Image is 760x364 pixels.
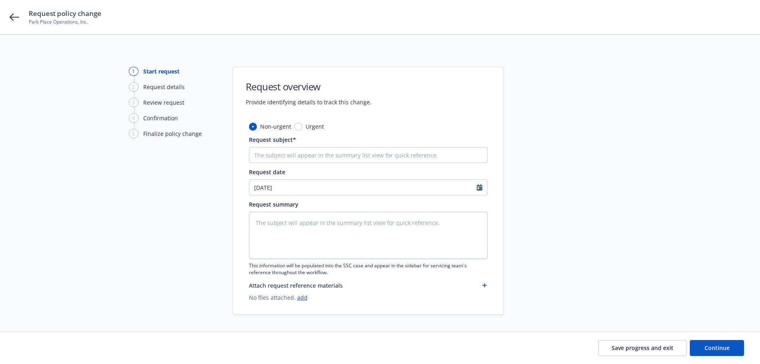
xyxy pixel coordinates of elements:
span: Request summary [249,201,298,208]
span: Continue [705,344,730,352]
input: The subject will appear in the summary list view for quick reference. [249,147,488,163]
span: Provide identifying details to track this change. [246,98,371,106]
div: 3 [129,98,138,107]
div: Start request [143,67,180,76]
span: Save progress and exit [612,344,673,352]
div: Request details [143,83,185,91]
div: Confirmation [143,114,178,122]
span: No files attached. [249,293,488,302]
span: Attach request reference materials [249,281,343,290]
div: Review request [143,98,184,107]
input: Urgent [294,123,302,131]
a: add [297,294,308,301]
div: 5 [129,129,138,138]
span: This information will be populated into the SSC case and appear in the sidebar for servicing team... [249,262,488,276]
span: Urgent [306,122,324,131]
h1: Request overview [246,80,371,93]
span: Park Place Operations, Inc. [29,18,101,26]
button: Continue [690,340,744,356]
span: Request policy change [29,9,101,18]
span: Request date [249,168,285,176]
input: MM/DD/YYYY [249,180,477,195]
div: 4 [129,113,138,123]
span: Non-urgent [260,122,291,131]
div: 2 [129,82,138,91]
div: Finalize policy change [143,129,202,138]
svg: Calendar [477,184,482,191]
button: Save progress and exit [598,340,687,356]
span: Request subject* [249,136,296,143]
div: 1 [129,67,138,76]
input: Non-urgent [249,123,257,131]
